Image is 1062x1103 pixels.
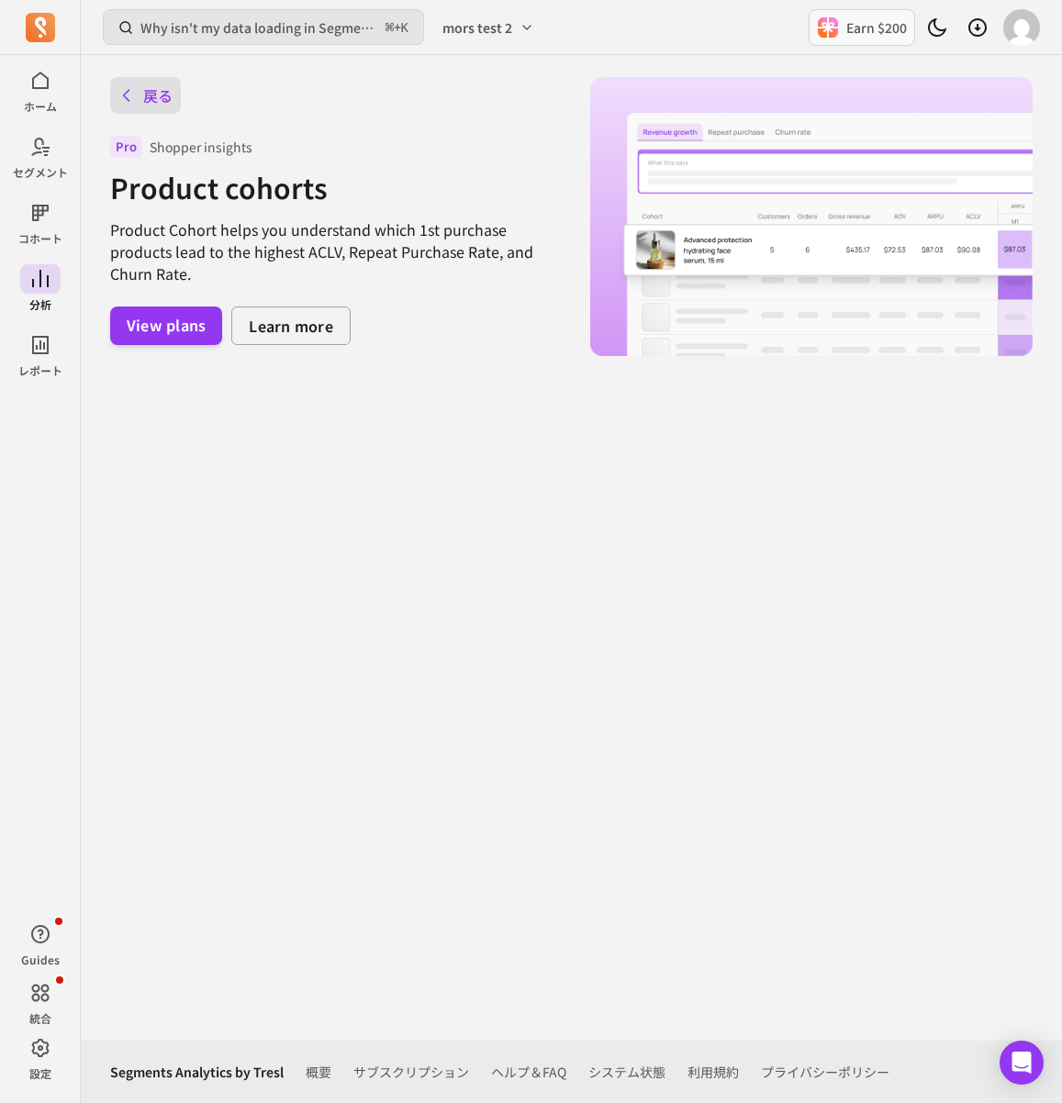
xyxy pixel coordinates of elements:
[1000,1041,1044,1085] div: Open Intercom Messenger
[140,18,378,37] p: Why isn't my data loading in Segments?
[20,916,61,971] button: Guides
[110,1063,284,1081] p: Segments Analytics by Tresl
[1003,9,1040,46] img: avatar
[110,171,553,204] h1: Product cohorts
[919,9,956,46] button: Toggle dark mode
[353,1063,469,1081] a: サブスクリプション
[150,138,252,156] p: Shopper insights
[18,231,62,246] p: コホート
[110,136,142,158] span: Pro
[306,1063,331,1081] a: 概要
[231,306,350,345] a: Learn more
[110,77,181,114] button: 戻る
[590,77,1034,356] img: Product cohort Paywall
[24,99,57,114] p: ホーム
[29,297,51,312] p: 分析
[761,1063,889,1081] a: プライバシーポリシー
[491,1063,566,1081] a: ヘルプ＆FAQ
[29,1011,51,1026] p: 統合
[809,9,915,46] button: Earn $200
[846,18,907,37] p: Earn $200
[110,306,222,345] button: View plans
[29,1066,51,1081] p: 設定
[431,11,545,44] button: mors test 2
[13,165,68,180] p: セグメント
[688,1063,739,1081] a: 利用規約
[385,17,395,39] kbd: ⌘
[21,953,60,967] p: Guides
[588,1063,665,1081] a: システム状態
[442,18,512,37] span: mors test 2
[401,21,408,36] kbd: K
[103,9,424,45] button: Why isn't my data loading in Segments?⌘+K
[18,363,62,378] p: レポート
[386,17,408,38] span: +
[110,218,553,284] p: Product Cohort helps you understand which 1st purchase products lead to the highest ACLV, Repeat ...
